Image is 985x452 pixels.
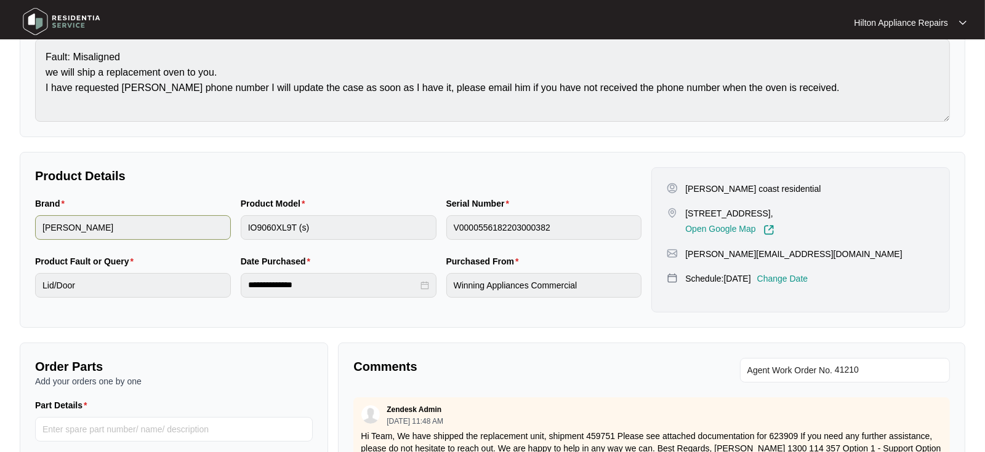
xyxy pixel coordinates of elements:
input: Product Model [241,215,436,240]
img: residentia service logo [18,3,105,40]
p: Order Parts [35,358,313,375]
label: Product Model [241,197,310,210]
p: Change Date [757,272,808,285]
p: Zendesk Admin [387,405,441,414]
input: Product Fault or Query [35,273,231,298]
input: Part Details [35,417,313,442]
label: Serial Number [446,197,514,210]
p: [STREET_ADDRESS], [685,207,774,220]
p: [DATE] 11:48 AM [387,418,443,425]
p: Hilton Appliance Repairs [854,17,948,29]
label: Purchased From [446,255,524,268]
p: Product Details [35,167,641,184]
p: [PERSON_NAME][EMAIL_ADDRESS][DOMAIN_NAME] [685,248,902,260]
p: [PERSON_NAME] coast residential [685,183,821,195]
label: Part Details [35,399,92,411]
img: Link-External [763,224,774,236]
label: Product Fault or Query [35,255,139,268]
a: Open Google Map [685,224,774,236]
img: map-pin [667,248,678,259]
p: Schedule: [DATE] [685,272,750,285]
img: user.svg [361,405,380,424]
input: Date Purchased [248,279,418,291]
p: Comments [353,358,643,375]
img: dropdown arrow [959,20,967,26]
input: Add Agent Work Order No. [835,363,943,378]
img: user-pin [667,183,678,194]
input: Serial Number [446,215,642,240]
img: map-pin [667,207,678,218]
textarea: Fault: Misaligned we will ship a replacement oven to you. I have requested [PERSON_NAME] phone nu... [35,39,950,122]
label: Brand [35,197,70,210]
p: Add your orders one by one [35,375,313,387]
img: map-pin [667,272,678,283]
span: Agent Work Order No. [747,363,832,378]
input: Purchased From [446,273,642,298]
label: Date Purchased [241,255,315,268]
input: Brand [35,215,231,240]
